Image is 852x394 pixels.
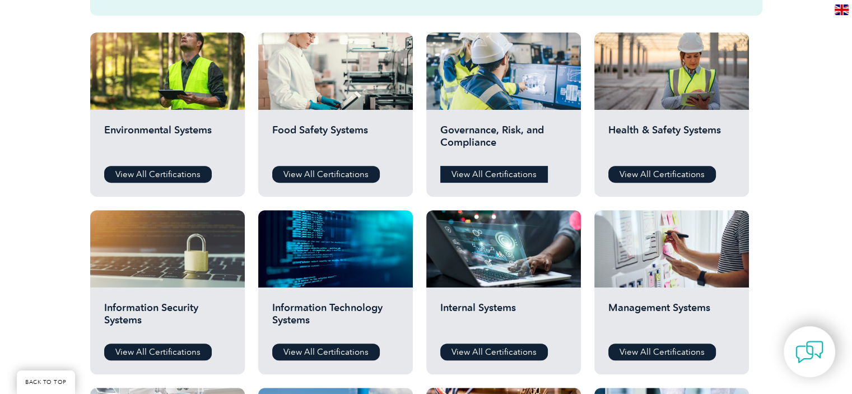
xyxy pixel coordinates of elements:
[608,344,716,360] a: View All Certifications
[440,302,567,335] h2: Internal Systems
[272,344,380,360] a: View All Certifications
[608,302,735,335] h2: Management Systems
[272,166,380,183] a: View All Certifications
[104,344,212,360] a: View All Certifications
[104,166,212,183] a: View All Certifications
[608,124,735,157] h2: Health & Safety Systems
[104,302,231,335] h2: Information Security Systems
[608,166,716,183] a: View All Certifications
[272,124,399,157] h2: Food Safety Systems
[440,166,548,183] a: View All Certifications
[104,124,231,157] h2: Environmental Systems
[272,302,399,335] h2: Information Technology Systems
[795,338,823,366] img: contact-chat.png
[17,370,75,394] a: BACK TO TOP
[440,344,548,360] a: View All Certifications
[440,124,567,157] h2: Governance, Risk, and Compliance
[835,4,849,15] img: en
